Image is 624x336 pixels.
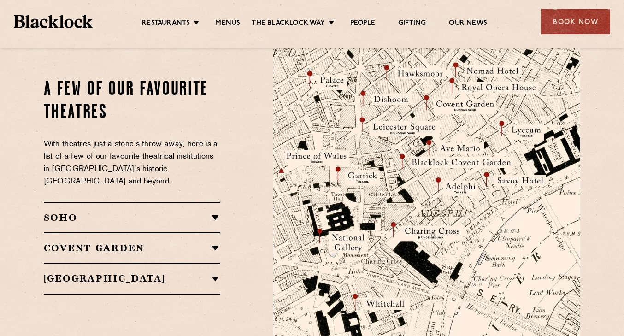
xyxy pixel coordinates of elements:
a: The Blacklock Way [252,19,324,29]
a: Our News [449,19,487,29]
a: Restaurants [142,19,190,29]
h2: A Few of our Favourite Theatres [44,78,220,124]
a: People [350,19,375,29]
a: Menus [215,19,240,29]
a: Gifting [398,19,426,29]
span: With theatres just a stone’s throw away, here is a list of a few of our favourite theatrical inst... [44,141,218,185]
h2: Covent Garden [44,242,220,253]
h2: SOHO [44,212,220,223]
div: Book Now [541,9,610,34]
h2: [GEOGRAPHIC_DATA] [44,273,220,284]
img: BL_Textured_Logo-footer-cropped.svg [14,15,93,28]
